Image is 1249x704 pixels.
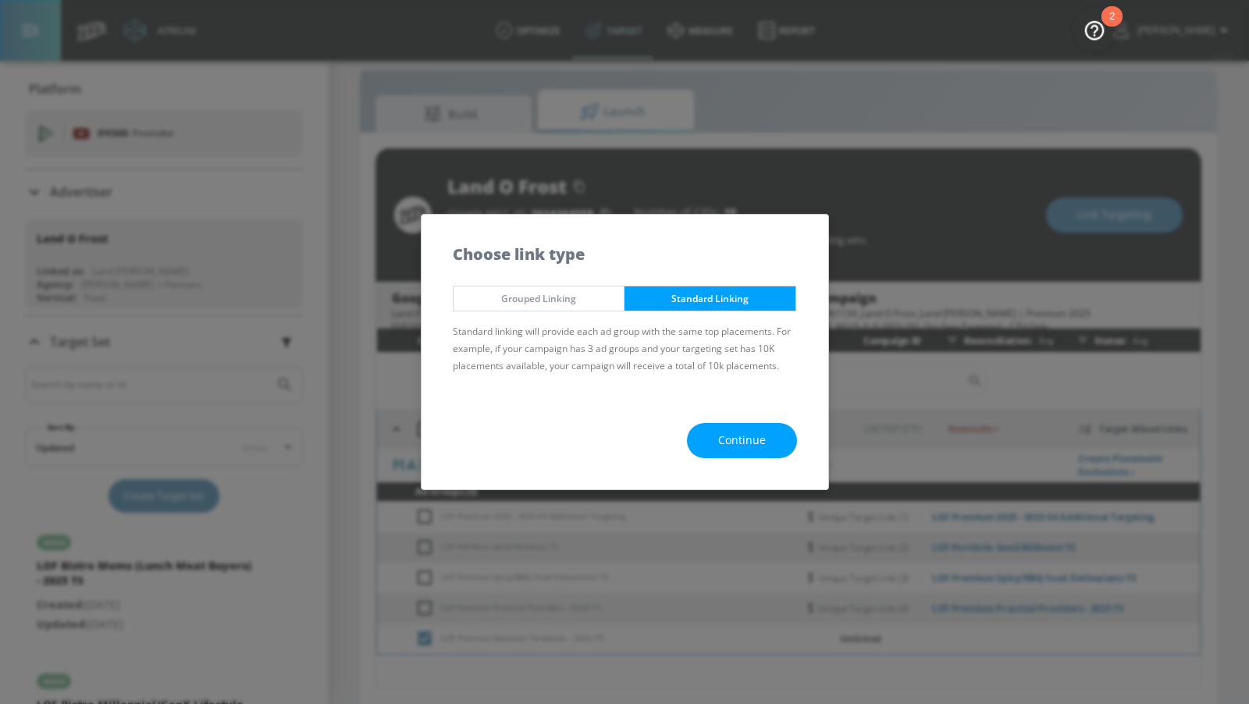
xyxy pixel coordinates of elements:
button: Continue [687,423,797,458]
p: Standard linking will provide each ad group with the same top placements. For example, if your ca... [453,323,797,375]
button: Standard Linking [624,286,796,311]
button: Grouped Linking [453,286,625,311]
button: Open Resource Center, 2 new notifications [1073,8,1116,52]
span: Grouped Linking [465,290,613,307]
span: Standard Linking [636,290,784,307]
h5: Choose link type [453,246,585,262]
div: 2 [1109,16,1115,37]
span: Continue [718,431,766,450]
